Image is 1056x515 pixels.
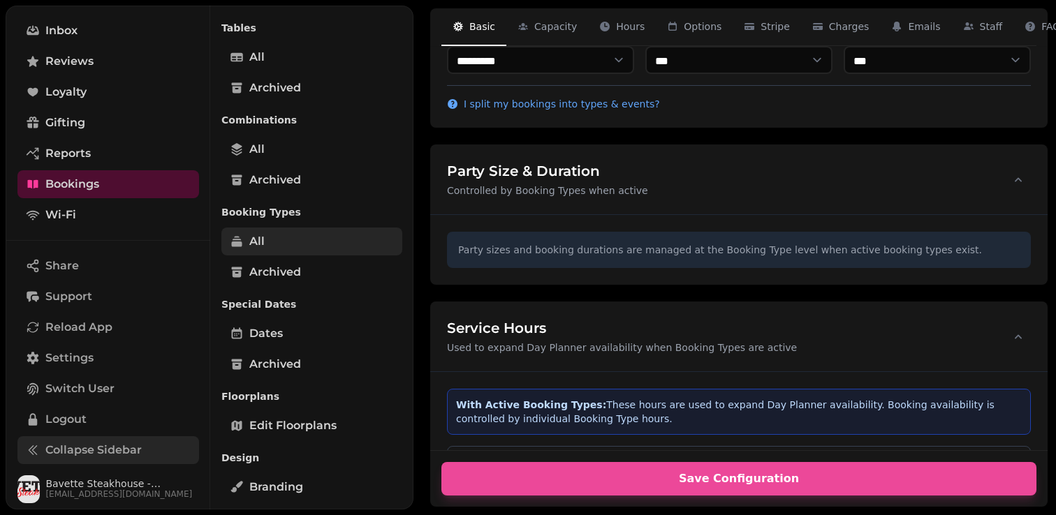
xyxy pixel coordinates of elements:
[17,109,199,137] a: Gifting
[456,399,606,410] strong: With Active Booking Types:
[249,264,301,281] span: Archived
[45,319,112,336] span: Reload App
[45,411,87,428] span: Logout
[469,20,495,33] span: Basic
[221,166,402,194] a: Archived
[45,257,79,274] span: Share
[221,320,402,348] a: Dates
[17,475,40,503] img: User avatar
[761,20,790,33] span: Stripe
[458,473,1020,484] span: Save Configuration
[221,74,402,102] a: Archived
[656,8,733,46] button: Options
[249,325,283,342] span: Dates
[506,8,588,46] button: Capacity
[45,350,94,366] span: Settings
[249,141,265,158] span: All
[801,8,881,46] button: Charges
[17,283,199,311] button: Support
[249,417,337,434] span: Edit Floorplans
[221,412,402,440] a: Edit Floorplans
[45,288,92,305] span: Support
[17,17,199,45] a: Inbox
[45,53,94,70] span: Reviews
[249,479,303,495] span: Branding
[221,135,402,163] a: All
[908,20,940,33] span: Emails
[45,145,91,162] span: Reports
[456,398,1022,426] p: These hours are used to expand Day Planner availability. Booking availability is controlled by in...
[45,380,115,397] span: Switch User
[221,200,402,225] p: Booking Types
[221,292,402,317] p: Special Dates
[534,20,577,33] span: Capacity
[45,114,85,131] span: Gifting
[17,78,199,106] a: Loyalty
[249,172,301,188] span: Archived
[221,445,402,470] p: Design
[17,140,199,167] a: Reports
[733,8,801,46] button: Stripe
[17,475,199,503] button: User avatarBavette Steakhouse - [PERSON_NAME][EMAIL_ADDRESS][DOMAIN_NAME]
[588,8,656,46] button: Hours
[221,258,402,286] a: Archived
[17,375,199,403] button: Switch User
[17,344,199,372] a: Settings
[616,20,645,33] span: Hours
[45,22,78,39] span: Inbox
[17,170,199,198] a: Bookings
[441,8,506,46] button: Basic
[447,341,797,354] p: Used to expand Day Planner availability when Booking Types are active
[952,8,1014,46] button: Staff
[980,20,1003,33] span: Staff
[447,318,797,338] h3: Service Hours
[447,161,648,181] h3: Party Size & Duration
[17,313,199,341] button: Reload App
[45,488,199,500] span: [EMAIL_ADDRESS][DOMAIN_NAME]
[17,201,199,229] a: Wi-Fi
[249,233,265,250] span: All
[221,350,402,378] a: Archived
[45,176,99,193] span: Bookings
[221,107,402,133] p: Combinations
[447,184,648,197] p: Controlled by Booking Types when active
[221,15,402,40] p: Tables
[249,80,301,96] span: Archived
[45,479,199,488] span: Bavette Steakhouse - [PERSON_NAME]
[17,405,199,433] button: Logout
[221,473,402,501] a: Branding
[829,20,870,33] span: Charges
[447,97,660,111] button: I split my bookings into types & events?
[221,227,402,255] a: All
[17,252,199,280] button: Share
[684,20,721,33] span: Options
[17,436,199,464] button: Collapse Sidebar
[880,8,951,46] button: Emails
[45,207,76,223] span: Wi-Fi
[45,84,87,100] span: Loyalty
[249,356,301,373] span: Archived
[221,43,402,71] a: All
[249,49,265,66] span: All
[221,384,402,409] p: Floorplans
[45,442,142,458] span: Collapse Sidebar
[17,47,199,75] a: Reviews
[441,462,1036,495] button: Save Configuration
[458,243,1020,257] p: Party sizes and booking durations are managed at the Booking Type level when active booking types...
